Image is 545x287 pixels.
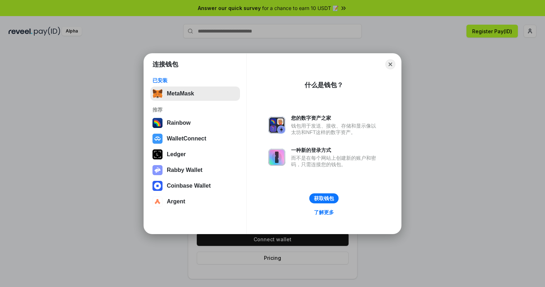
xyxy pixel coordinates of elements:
div: Argent [167,198,185,205]
div: 什么是钱包？ [305,81,343,89]
img: svg+xml,%3Csvg%20xmlns%3D%22http%3A%2F%2Fwww.w3.org%2F2000%2Fsvg%22%20width%3D%2228%22%20height%3... [152,149,162,159]
div: 一种新的登录方式 [291,147,380,153]
button: Ledger [150,147,240,162]
img: svg+xml,%3Csvg%20xmlns%3D%22http%3A%2F%2Fwww.w3.org%2F2000%2Fsvg%22%20fill%3D%22none%22%20viewBox... [268,117,285,134]
div: Rabby Wallet [167,167,202,173]
img: svg+xml,%3Csvg%20xmlns%3D%22http%3A%2F%2Fwww.w3.org%2F2000%2Fsvg%22%20fill%3D%22none%22%20viewBox... [268,149,285,166]
div: Coinbase Wallet [167,183,211,189]
button: MetaMask [150,86,240,101]
div: 钱包用于发送、接收、存储和显示像以太坊和NFT这样的数字资产。 [291,123,380,135]
div: Ledger [167,151,186,158]
img: svg+xml,%3Csvg%20width%3D%2228%22%20height%3D%2228%22%20viewBox%3D%220%200%2028%2028%22%20fill%3D... [152,134,162,144]
div: MetaMask [167,90,194,97]
button: Coinbase Wallet [150,179,240,193]
img: svg+xml,%3Csvg%20fill%3D%22none%22%20height%3D%2233%22%20viewBox%3D%220%200%2035%2033%22%20width%... [152,89,162,99]
div: 您的数字资产之家 [291,115,380,121]
div: 获取钱包 [314,195,334,202]
a: 了解更多 [310,208,338,217]
button: Rabby Wallet [150,163,240,177]
img: svg+xml,%3Csvg%20width%3D%2228%22%20height%3D%2228%22%20viewBox%3D%220%200%2028%2028%22%20fill%3D... [152,197,162,207]
button: Close [385,59,395,69]
div: 而不是在每个网站上创建新的账户和密码，只需连接您的钱包。 [291,155,380,168]
button: Rainbow [150,116,240,130]
button: 获取钱包 [309,193,339,203]
div: Rainbow [167,120,191,126]
div: 了解更多 [314,209,334,216]
div: 推荐 [152,107,238,113]
div: 已安装 [152,77,238,84]
img: svg+xml,%3Csvg%20xmlns%3D%22http%3A%2F%2Fwww.w3.org%2F2000%2Fsvg%22%20fill%3D%22none%22%20viewBox... [152,165,162,175]
img: svg+xml,%3Csvg%20width%3D%2228%22%20height%3D%2228%22%20viewBox%3D%220%200%2028%2028%22%20fill%3D... [152,181,162,191]
button: Argent [150,194,240,209]
button: WalletConnect [150,132,240,146]
div: WalletConnect [167,135,206,142]
h1: 连接钱包 [152,60,178,69]
img: svg+xml,%3Csvg%20width%3D%22120%22%20height%3D%22120%22%20viewBox%3D%220%200%20120%20120%22%20fil... [152,118,162,128]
